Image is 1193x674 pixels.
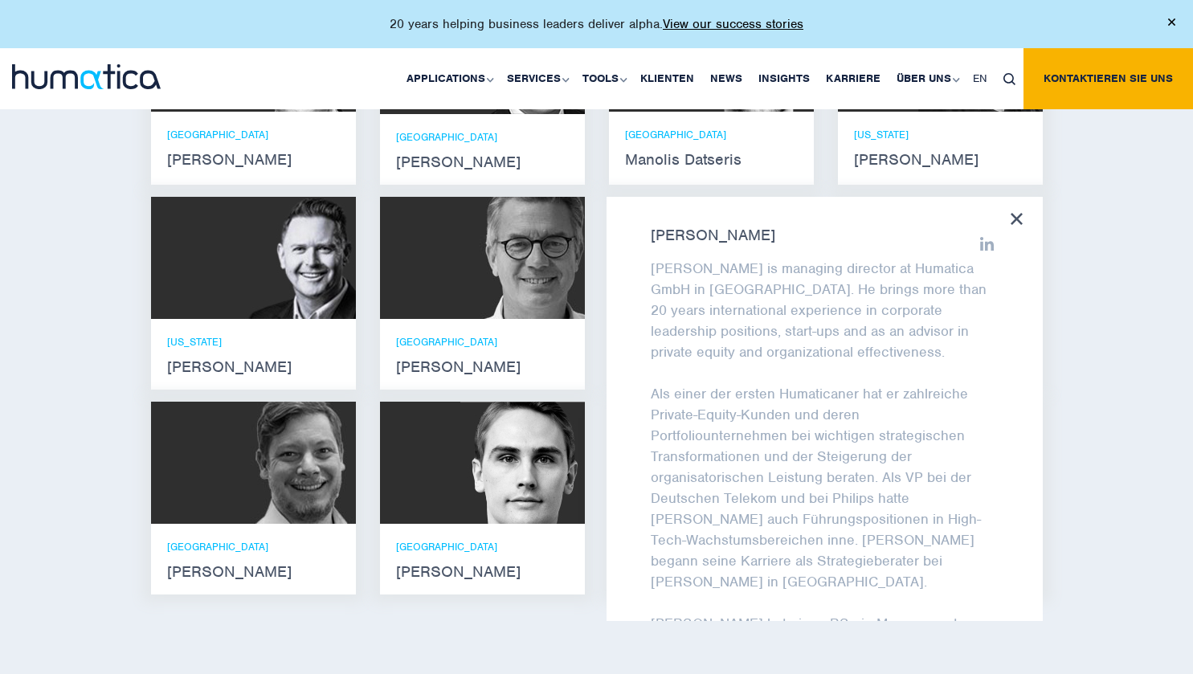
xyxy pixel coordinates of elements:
[396,361,569,374] strong: [PERSON_NAME]
[625,128,798,141] p: [GEOGRAPHIC_DATA]
[167,153,340,166] strong: [PERSON_NAME]
[625,153,798,166] strong: Manolis Datseris
[1003,73,1015,85] img: search_icon
[1023,48,1193,109] a: Kontaktieren Sie uns
[460,197,585,319] img: Jan Löning
[651,258,999,362] p: [PERSON_NAME] is managing director at Humatica GmbH in [GEOGRAPHIC_DATA]. He brings more than 20 ...
[889,48,965,109] a: Über uns
[965,48,995,109] a: EN
[818,48,889,109] a: Karriere
[396,335,569,349] p: [GEOGRAPHIC_DATA]
[632,48,702,109] a: Klienten
[167,335,340,349] p: [US_STATE]
[651,229,999,242] strong: [PERSON_NAME]
[460,402,585,524] img: Paul Simpson
[651,383,999,592] p: Als einer der ersten Humaticaner hat er zahlreiche Private-Equity-Kunden und deren Portfoliounter...
[12,64,161,89] img: logo
[231,402,356,524] img: Claudio Limacher
[854,128,1027,141] p: [US_STATE]
[973,71,987,85] span: EN
[499,48,574,109] a: Services
[167,540,340,553] p: [GEOGRAPHIC_DATA]
[167,361,340,374] strong: [PERSON_NAME]
[663,16,803,32] a: View our success stories
[167,128,340,141] p: [GEOGRAPHIC_DATA]
[396,540,569,553] p: [GEOGRAPHIC_DATA]
[396,566,569,578] strong: [PERSON_NAME]
[702,48,750,109] a: News
[750,48,818,109] a: Insights
[231,197,356,319] img: Russell Raath
[390,16,803,32] p: 20 years helping business leaders deliver alpha.
[574,48,632,109] a: Tools
[167,566,340,578] strong: [PERSON_NAME]
[398,48,499,109] a: Applications
[854,153,1027,166] strong: [PERSON_NAME]
[396,130,569,144] p: [GEOGRAPHIC_DATA]
[396,156,569,169] strong: [PERSON_NAME]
